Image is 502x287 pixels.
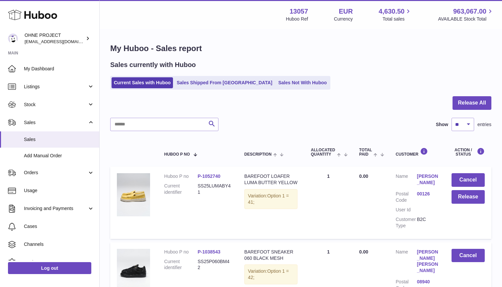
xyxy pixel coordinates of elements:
[110,43,491,54] h1: My Huboo - Sales report
[110,60,196,69] h2: Sales currently with Huboo
[396,173,417,187] dt: Name
[24,119,87,126] span: Sales
[311,148,335,157] span: ALLOCATED Quantity
[24,259,94,265] span: Settings
[164,258,198,271] dt: Current identifier
[198,183,231,195] dd: SS25LUMABY41
[244,264,297,284] div: Variation:
[8,34,18,43] img: support@ohneproject.com
[112,77,173,88] a: Current Sales with Huboo
[164,152,190,157] span: Huboo P no
[24,170,87,176] span: Orders
[452,249,485,262] button: Cancel
[396,148,438,157] div: Customer
[24,241,94,248] span: Channels
[24,66,94,72] span: My Dashboard
[174,77,275,88] a: Sales Shipped From [GEOGRAPHIC_DATA]
[304,167,352,239] td: 1
[438,7,494,22] a: 963,067.00 AVAILABLE Stock Total
[290,7,308,16] strong: 13057
[244,152,272,157] span: Description
[164,183,198,195] dt: Current identifier
[359,249,368,254] span: 0.00
[248,193,289,205] span: Option 1 = 41;
[396,191,417,203] dt: Postal Code
[24,136,94,143] span: Sales
[24,153,94,159] span: Add Manual Order
[452,173,485,187] button: Cancel
[198,258,231,271] dd: SS25P060BM42
[396,249,417,276] dt: Name
[24,223,94,230] span: Cases
[359,174,368,179] span: 0.00
[244,189,297,209] div: Variation:
[417,249,438,274] a: [PERSON_NAME] [PERSON_NAME]
[417,216,438,229] dd: B2C
[452,148,485,157] div: Action / Status
[339,7,353,16] strong: EUR
[436,121,448,128] label: Show
[276,77,329,88] a: Sales Not With Huboo
[117,173,150,216] img: BUTTER_YELLOW_SMALL_7c84321a-4a18-4fb3-963f-0e75cd52b569.jpg
[8,262,91,274] a: Log out
[164,249,198,255] dt: Huboo P no
[417,191,438,197] a: 00126
[24,187,94,194] span: Usage
[24,84,87,90] span: Listings
[244,173,297,186] div: BAREFOOT LOAFER LUMA BUTTER YELLOW
[25,39,98,44] span: [EMAIL_ADDRESS][DOMAIN_NAME]
[244,249,297,261] div: BAREFOOT SNEAKER 060 BLACK MESH
[164,173,198,179] dt: Huboo P no
[359,148,372,157] span: Total paid
[382,16,412,22] span: Total sales
[286,16,308,22] div: Huboo Ref
[334,16,353,22] div: Currency
[453,96,491,110] button: Release All
[25,32,84,45] div: OHNE PROJECT
[24,102,87,108] span: Stock
[453,7,486,16] span: 963,067.00
[379,7,405,16] span: 4,630.50
[248,268,289,280] span: Option 1 = 42;
[452,190,485,204] button: Release
[198,249,220,254] a: P-1038543
[24,205,87,212] span: Invoicing and Payments
[396,207,417,213] dt: User Id
[477,121,491,128] span: entries
[198,174,220,179] a: P-1052740
[417,173,438,186] a: [PERSON_NAME]
[417,279,438,285] a: 08940
[438,16,494,22] span: AVAILABLE Stock Total
[379,7,412,22] a: 4,630.50 Total sales
[396,216,417,229] dt: Customer Type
